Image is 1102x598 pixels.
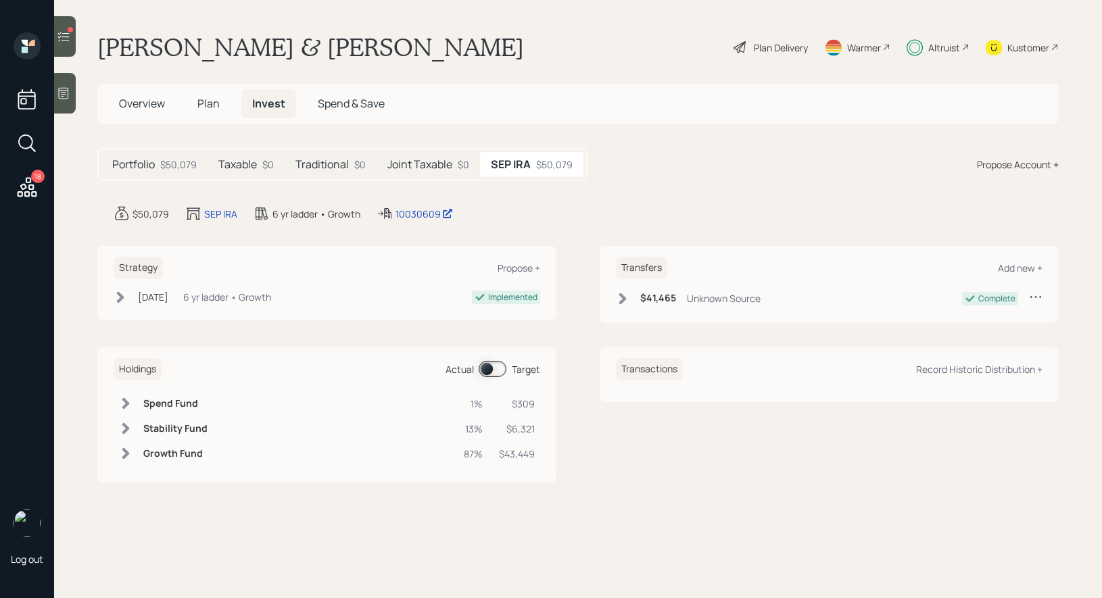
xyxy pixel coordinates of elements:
[488,291,537,303] div: Implemented
[97,32,524,62] h1: [PERSON_NAME] & [PERSON_NAME]
[138,290,168,304] div: [DATE]
[354,157,366,172] div: $0
[31,170,45,183] div: 18
[499,397,535,411] div: $309
[396,207,453,221] div: 10030609
[491,158,531,171] h5: SEP IRA
[252,96,285,111] span: Invest
[160,157,197,172] div: $50,079
[928,41,960,55] div: Altruist
[498,261,540,274] div: Propose +
[14,509,41,537] img: treva-nostdahl-headshot.png
[143,423,208,434] h6: Stability Fund
[119,96,165,111] span: Overview
[387,158,452,171] h5: Joint Taxable
[640,293,676,304] h6: $41,465
[204,207,237,221] div: SEP IRA
[464,447,483,461] div: 87%
[446,362,474,376] div: Actual
[262,157,274,172] div: $0
[114,358,162,380] h6: Holdings
[272,207,360,221] div: 6 yr ladder • Growth
[11,553,43,566] div: Log out
[977,157,1059,172] div: Propose Account +
[847,41,881,55] div: Warmer
[318,96,385,111] span: Spend & Save
[458,157,469,172] div: $0
[499,447,535,461] div: $43,449
[143,398,208,409] h6: Spend Fund
[536,157,573,172] div: $50,079
[512,362,540,376] div: Target
[183,290,271,304] div: 6 yr ladder • Growth
[112,158,155,171] h5: Portfolio
[197,96,220,111] span: Plan
[464,397,483,411] div: 1%
[114,257,163,279] h6: Strategy
[754,41,808,55] div: Plan Delivery
[998,261,1043,274] div: Add new +
[464,422,483,436] div: 13%
[616,358,683,380] h6: Transactions
[133,207,169,221] div: $50,079
[916,363,1043,376] div: Record Historic Distribution +
[616,257,667,279] h6: Transfers
[143,448,208,459] h6: Growth Fund
[1007,41,1049,55] div: Kustomer
[687,291,761,305] div: Unknown Source
[978,293,1015,305] div: Complete
[499,422,535,436] div: $6,321
[218,158,257,171] h5: Taxable
[295,158,349,171] h5: Traditional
